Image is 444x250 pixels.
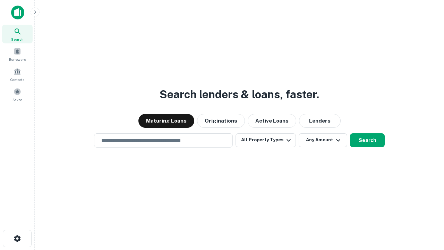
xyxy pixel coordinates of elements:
[236,133,296,147] button: All Property Types
[160,86,319,103] h3: Search lenders & loans, faster.
[2,45,33,64] a: Borrowers
[299,133,347,147] button: Any Amount
[2,65,33,84] a: Contacts
[350,133,385,147] button: Search
[248,114,296,128] button: Active Loans
[2,25,33,43] a: Search
[11,6,24,19] img: capitalize-icon.png
[10,77,24,82] span: Contacts
[409,194,444,228] iframe: Chat Widget
[9,57,26,62] span: Borrowers
[12,97,23,102] span: Saved
[11,36,24,42] span: Search
[197,114,245,128] button: Originations
[138,114,194,128] button: Maturing Loans
[299,114,341,128] button: Lenders
[2,85,33,104] a: Saved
